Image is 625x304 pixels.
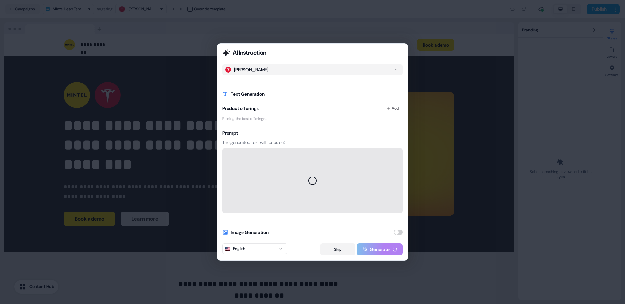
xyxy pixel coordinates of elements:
h2: AI Instruction [233,49,266,57]
button: Skip [320,243,355,255]
span: Picking the best offerings... [222,116,267,122]
button: Add [382,103,403,114]
h2: Image Generation [231,229,269,236]
div: [PERSON_NAME] [234,66,268,73]
h2: Product offerings [222,105,259,112]
h2: Text Generation [231,91,265,97]
img: The English flag [225,247,230,251]
h3: Prompt [222,130,403,136]
div: English [225,245,245,252]
p: The generated text will focus on: [222,139,403,145]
